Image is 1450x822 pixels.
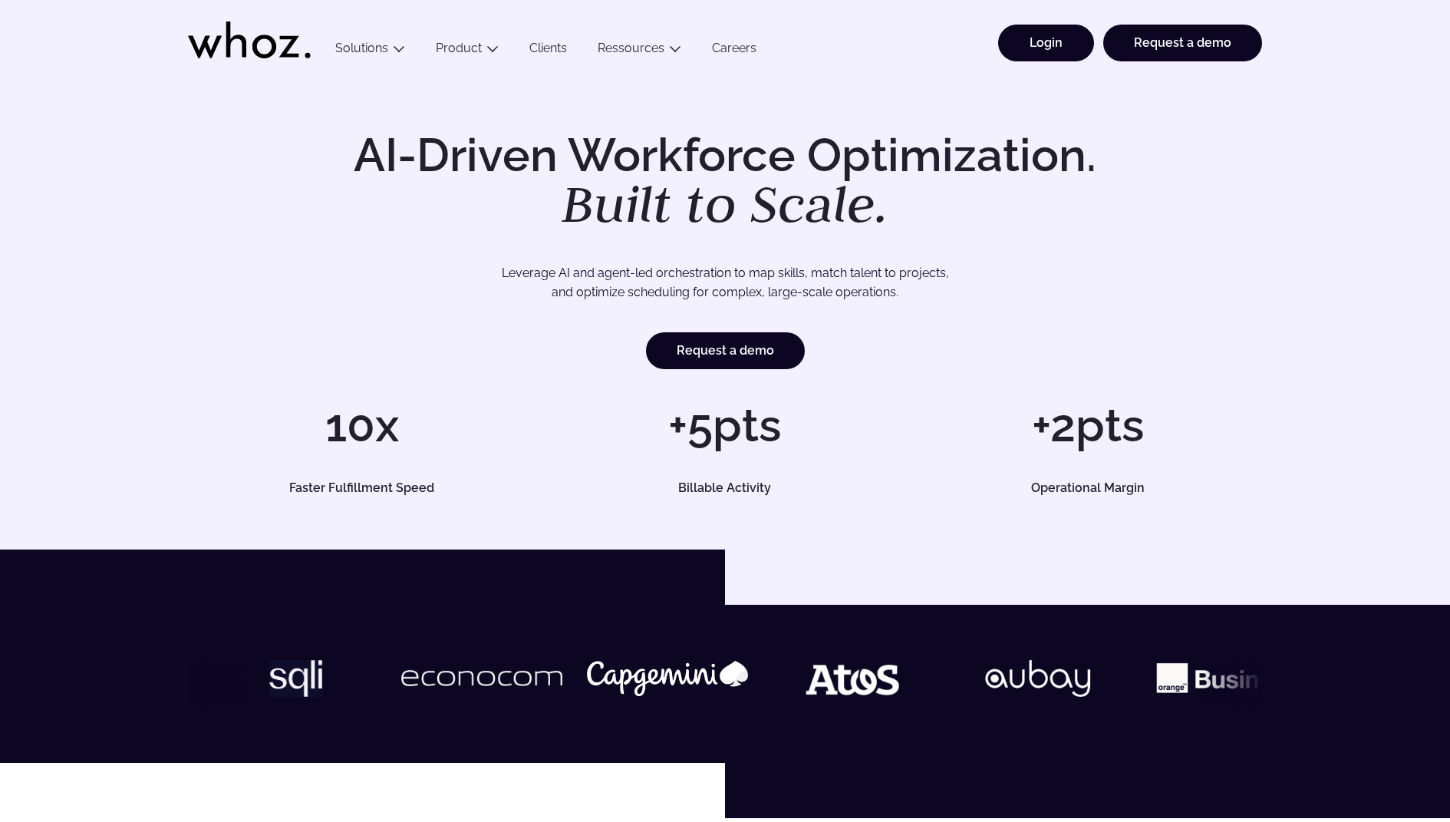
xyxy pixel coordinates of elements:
a: Request a demo [646,332,805,369]
h1: +2pts [914,402,1262,448]
h5: Operational Margin [931,482,1244,494]
iframe: Chatbot [1349,721,1429,801]
h5: Faster Fulfillment Speed [206,482,519,494]
em: Built to Scale. [562,170,888,237]
p: Leverage AI and agent-led orchestration to map skills, match talent to projects, and optimize sch... [242,263,1208,302]
h1: AI-Driven Workforce Optimization. [332,132,1118,230]
button: Ressources [582,41,697,61]
a: Clients [514,41,582,61]
a: Careers [697,41,772,61]
a: Login [998,25,1094,61]
button: Product [420,41,514,61]
h5: Billable Activity [568,482,882,494]
a: Request a demo [1103,25,1262,61]
h1: 10x [188,402,536,448]
a: Product [436,41,482,55]
button: Solutions [320,41,420,61]
a: Ressources [598,41,664,55]
h1: +5pts [551,402,898,448]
